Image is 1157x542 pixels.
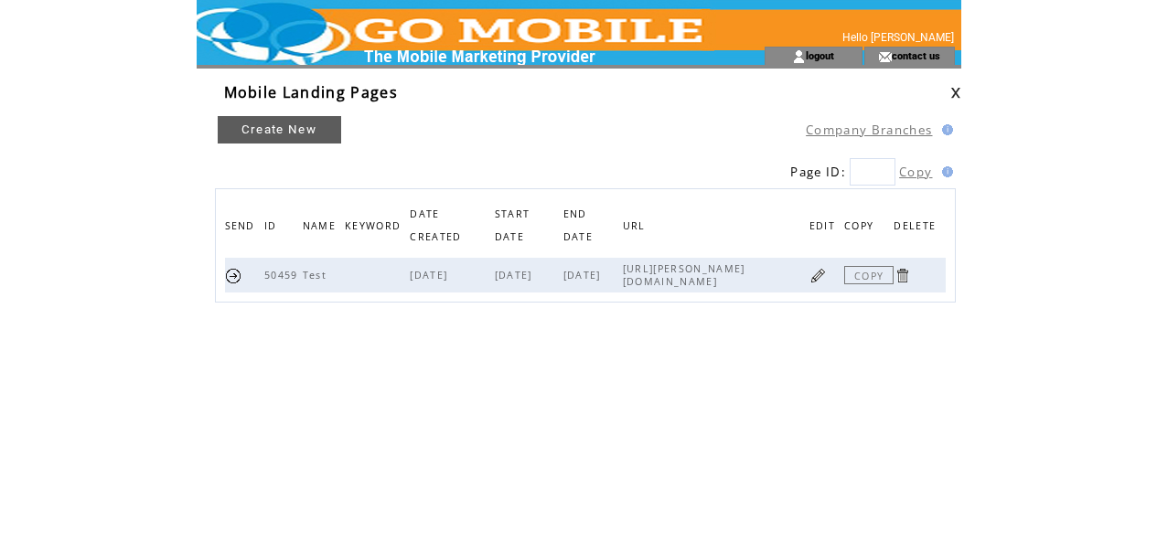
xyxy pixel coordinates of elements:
span: KEYWORD [345,215,405,241]
a: Create New [218,116,341,143]
img: account_icon.gif [792,49,806,64]
a: COPY [844,266,894,284]
span: SEND [225,215,260,241]
span: [URL][PERSON_NAME][DOMAIN_NAME] [623,262,745,288]
span: [DATE] [563,269,605,282]
span: START DATE [495,203,530,252]
span: Hello [PERSON_NAME] [842,31,954,44]
a: KEYWORD [345,219,405,230]
span: ID [264,215,282,241]
a: Company Branches [806,122,932,138]
img: help.gif [937,124,953,135]
span: URL [623,215,650,241]
span: COPY [844,215,878,241]
span: [DATE] [495,269,537,282]
a: URL [623,219,650,230]
img: help.gif [937,166,953,177]
a: Send this page URL by SMS [225,267,242,284]
a: Click to edit page [809,267,827,284]
a: DATE CREATED [410,207,466,241]
span: Mobile Landing Pages [224,82,399,102]
a: ID [264,219,282,230]
a: Click to delete page [894,267,911,284]
span: 50459 [264,269,303,282]
span: EDIT [809,215,840,241]
a: logout [806,49,834,61]
a: Copy [899,164,932,180]
span: DATE CREATED [410,203,466,252]
a: NAME [303,219,340,230]
a: END DATE [563,207,597,241]
span: Page ID: [790,164,846,180]
span: [DATE] [410,269,452,282]
span: DELETE [894,215,940,241]
a: START DATE [495,207,530,241]
span: END DATE [563,203,597,252]
img: contact_us_icon.gif [878,49,892,64]
span: NAME [303,215,340,241]
span: Test [303,269,331,282]
a: contact us [892,49,940,61]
